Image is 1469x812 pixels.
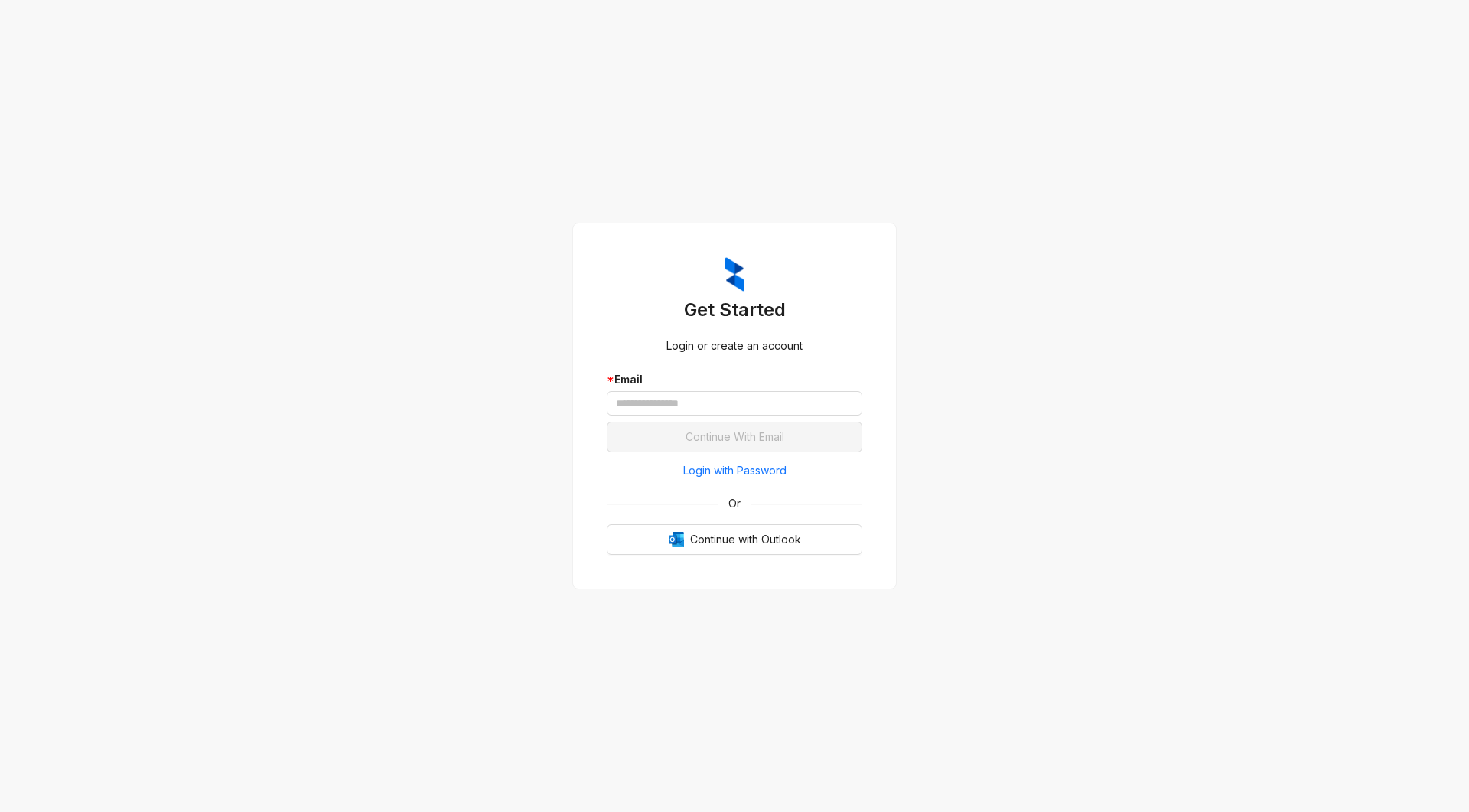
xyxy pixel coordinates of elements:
div: Login or create an account [607,338,862,354]
span: Or [718,495,751,512]
img: Outlook [669,532,684,547]
button: Continue With Email [607,422,862,452]
img: ZumaIcon [725,257,744,292]
button: Login with Password [607,458,862,483]
div: Email [607,371,862,388]
h3: Get Started [607,298,862,322]
button: OutlookContinue with Outlook [607,524,862,555]
span: Login with Password [683,462,787,479]
span: Continue with Outlook [690,531,801,548]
